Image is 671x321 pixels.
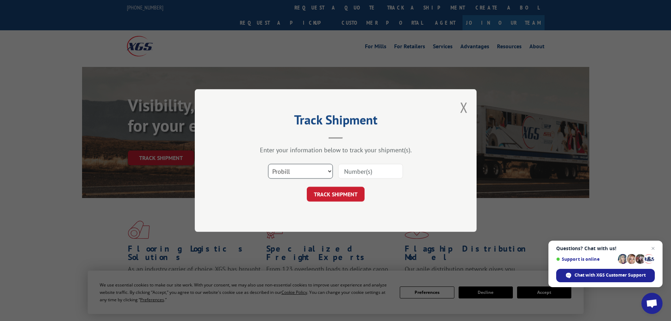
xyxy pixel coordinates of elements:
[556,257,615,262] span: Support is online
[230,146,441,154] div: Enter your information below to track your shipment(s).
[307,187,365,202] button: TRACK SHIPMENT
[574,272,646,278] span: Chat with XGS Customer Support
[641,293,663,314] div: Open chat
[649,244,657,253] span: Close chat
[338,164,403,179] input: Number(s)
[556,269,655,282] div: Chat with XGS Customer Support
[460,98,468,117] button: Close modal
[230,115,441,128] h2: Track Shipment
[556,246,655,251] span: Questions? Chat with us!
